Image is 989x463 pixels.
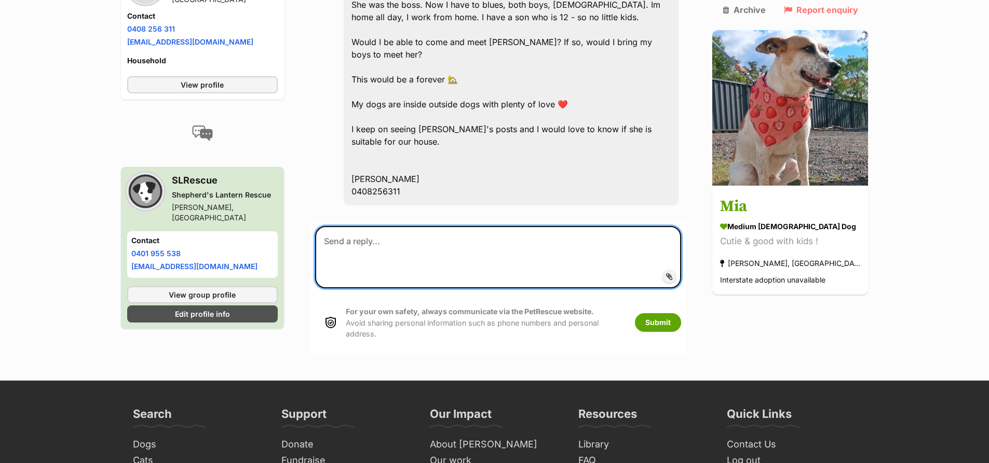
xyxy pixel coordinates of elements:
[720,276,825,285] span: Interstate adoption unavailable
[277,437,415,453] a: Donate
[712,188,868,295] a: Mia medium [DEMOGRAPHIC_DATA] Dog Cutie & good with kids ! [PERSON_NAME], [GEOGRAPHIC_DATA] Inter...
[172,202,278,223] div: [PERSON_NAME], [GEOGRAPHIC_DATA]
[720,195,860,219] h3: Mia
[784,5,858,15] a: Report enquiry
[127,37,253,46] a: [EMAIL_ADDRESS][DOMAIN_NAME]
[127,11,278,21] h4: Contact
[720,257,860,271] div: [PERSON_NAME], [GEOGRAPHIC_DATA]
[192,125,213,141] img: conversation-icon-4a6f8262b818ee0b60e3300018af0b2d0b884aa5de6e9bcb8d3d4eeb1a70a7c4.svg
[723,5,766,15] a: Archive
[723,437,861,453] a: Contact Us
[127,173,164,209] img: Shepherd's Lantern Rescue profile pic
[578,406,637,427] h3: Resources
[172,173,278,188] h3: SLRescue
[131,249,181,258] a: 0401 955 538
[346,306,625,339] p: Avoid sharing personal information such as phone numbers and personal address.
[426,437,564,453] a: About [PERSON_NAME]
[127,55,278,66] h4: Household
[574,437,712,453] a: Library
[727,406,792,427] h3: Quick Links
[281,406,327,427] h3: Support
[127,76,278,93] a: View profile
[175,308,230,319] span: Edit profile info
[720,235,860,249] div: Cutie & good with kids !
[712,30,868,186] img: Mia
[172,190,278,200] div: Shepherd's Lantern Rescue
[127,286,278,303] a: View group profile
[181,79,224,90] span: View profile
[127,24,175,33] a: 0408 256 311
[169,289,236,300] span: View group profile
[133,406,172,427] h3: Search
[131,235,274,246] h4: Contact
[131,262,258,271] a: [EMAIL_ADDRESS][DOMAIN_NAME]
[129,437,267,453] a: Dogs
[430,406,492,427] h3: Our Impact
[635,313,681,332] button: Submit
[346,307,594,316] strong: For your own safety, always communicate via the PetRescue website.
[720,221,860,232] div: medium [DEMOGRAPHIC_DATA] Dog
[127,305,278,322] a: Edit profile info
